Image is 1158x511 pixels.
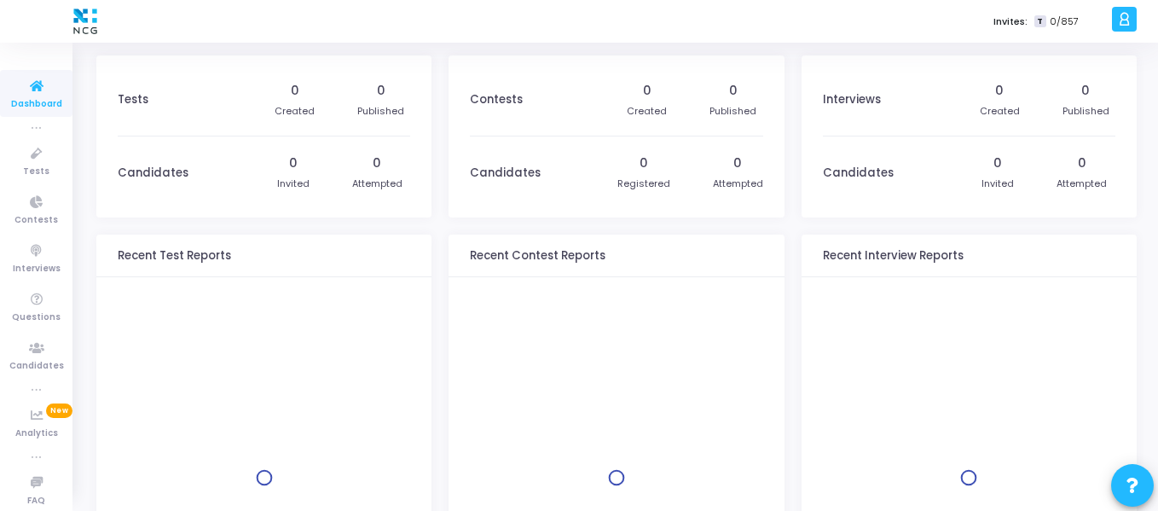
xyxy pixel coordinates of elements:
h3: Tests [118,93,148,107]
span: 0/857 [1050,15,1079,29]
div: 0 [373,154,381,172]
span: New [46,404,72,418]
div: 0 [995,82,1004,100]
div: 0 [289,154,298,172]
div: 0 [733,154,742,172]
div: 0 [993,154,1002,172]
h3: Candidates [823,166,894,180]
div: 0 [729,82,738,100]
div: Attempted [352,177,402,191]
span: Tests [23,165,49,179]
h3: Candidates [118,166,188,180]
div: 0 [1081,82,1090,100]
h3: Interviews [823,93,881,107]
span: Dashboard [11,97,62,112]
span: Questions [12,311,61,325]
span: Candidates [9,359,64,374]
span: Interviews [13,262,61,276]
span: FAQ [27,494,45,508]
div: Attempted [713,177,763,191]
h3: Recent Interview Reports [823,249,964,263]
div: Invited [981,177,1014,191]
span: T [1034,15,1045,28]
div: Attempted [1057,177,1107,191]
div: Published [1062,104,1109,119]
div: Published [709,104,756,119]
div: 0 [377,82,385,100]
div: 0 [640,154,648,172]
div: Invited [277,177,310,191]
span: Analytics [15,427,58,441]
div: Created [275,104,315,119]
div: 0 [291,82,299,100]
label: Invites: [993,15,1028,29]
div: 0 [643,82,651,100]
h3: Candidates [470,166,541,180]
h3: Contests [470,93,523,107]
span: Contests [14,213,58,228]
div: Registered [617,177,670,191]
div: Created [980,104,1020,119]
h3: Recent Contest Reports [470,249,605,263]
h3: Recent Test Reports [118,249,231,263]
div: Published [357,104,404,119]
div: Created [627,104,667,119]
img: logo [69,4,101,38]
div: 0 [1078,154,1086,172]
